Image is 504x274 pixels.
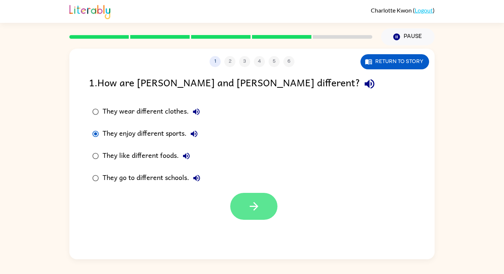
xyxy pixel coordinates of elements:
img: Literably [69,3,110,19]
div: 1 . How are [PERSON_NAME] and [PERSON_NAME] different? [89,74,415,93]
span: Charlotte Kwon [371,7,413,14]
div: They like different foods. [103,149,194,163]
div: They enjoy different sports. [103,126,201,141]
button: Pause [381,28,435,45]
div: They go to different schools. [103,171,204,185]
button: 1 [210,56,221,67]
button: They enjoy different sports. [187,126,201,141]
button: They wear different clothes. [189,104,204,119]
div: ( ) [371,7,435,14]
button: They go to different schools. [189,171,204,185]
a: Logout [415,7,433,14]
button: They like different foods. [179,149,194,163]
button: Return to story [360,54,429,69]
div: They wear different clothes. [103,104,204,119]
